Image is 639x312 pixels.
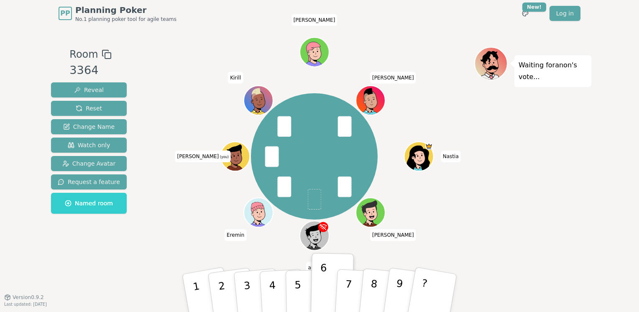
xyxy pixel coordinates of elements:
[51,174,127,189] button: Request a feature
[225,230,246,241] span: Click to change your name
[75,4,176,16] span: Planning Poker
[69,47,98,62] span: Room
[4,294,44,301] button: Version0.9.2
[59,4,176,23] a: PPPlanning PokerNo.1 planning poker tool for agile teams
[228,72,243,84] span: Click to change your name
[370,72,416,84] span: Click to change your name
[13,294,44,301] span: Version 0.9.2
[51,193,127,214] button: Named room
[76,104,102,113] span: Reset
[175,151,231,162] span: Click to change your name
[291,14,337,26] span: Click to change your name
[441,151,461,162] span: Click to change your name
[518,6,533,21] button: New!
[370,230,416,241] span: Click to change your name
[51,138,127,153] button: Watch only
[51,101,127,116] button: Reset
[51,82,127,97] button: Reveal
[62,159,116,168] span: Change Avatar
[63,123,115,131] span: Change Name
[68,141,110,149] span: Watch only
[65,199,113,207] span: Named room
[519,59,587,83] p: Waiting for anon 's vote...
[69,62,111,79] div: 3364
[550,6,580,21] a: Log in
[319,262,327,307] p: 6
[58,178,120,186] span: Request a feature
[51,156,127,171] button: Change Avatar
[74,86,104,94] span: Reveal
[522,3,546,12] div: New!
[219,155,229,159] span: (you)
[60,8,70,18] span: PP
[51,119,127,134] button: Change Name
[4,302,47,307] span: Last updated: [DATE]
[306,262,323,274] span: Click to change your name
[75,16,176,23] span: No.1 planning poker tool for agile teams
[425,143,432,150] span: Nastia is the host
[221,143,249,170] button: Click to change your avatar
